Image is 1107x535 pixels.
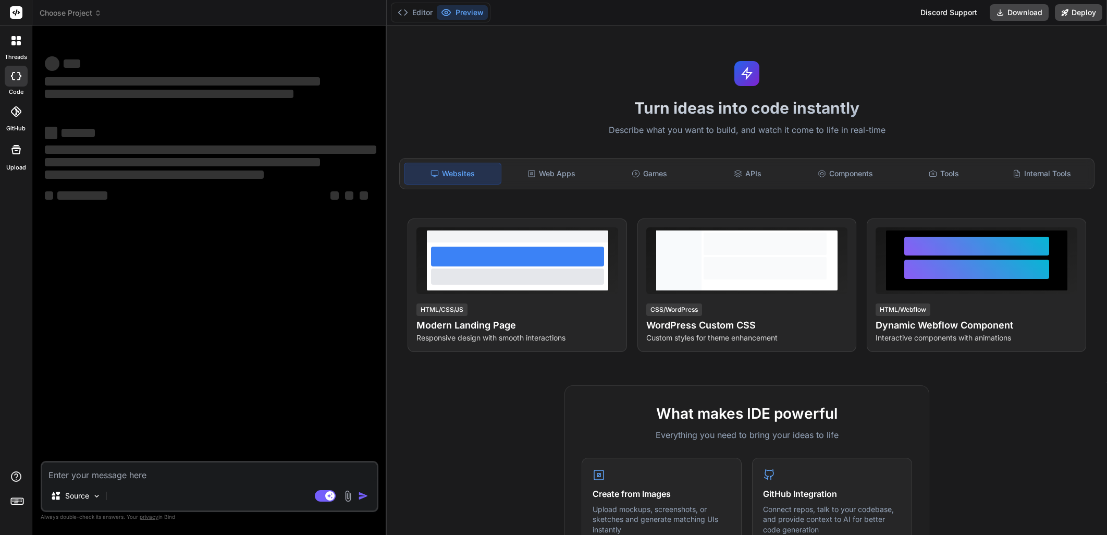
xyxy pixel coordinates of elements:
span: ‌ [64,59,80,68]
h4: GitHub Integration [763,488,901,500]
h4: Dynamic Webflow Component [876,318,1077,333]
p: Connect repos, talk to your codebase, and provide context to AI for better code generation [763,504,901,535]
span: ‌ [45,171,264,179]
p: Always double-check its answers. Your in Bind [41,512,378,522]
p: Responsive design with smooth interactions [416,333,618,343]
p: Everything you need to bring your ideas to life [582,429,912,441]
div: Discord Support [914,4,983,21]
span: ‌ [57,191,107,200]
span: Choose Project [40,8,102,18]
button: Download [990,4,1049,21]
span: ‌ [45,191,53,200]
p: Source [65,491,89,501]
span: ‌ [345,191,353,200]
button: Deploy [1055,4,1102,21]
span: ‌ [360,191,368,200]
h4: Create from Images [593,488,731,500]
img: Pick Models [92,492,101,501]
div: Tools [896,163,992,185]
span: ‌ [45,158,320,166]
span: ‌ [45,56,59,71]
p: Interactive components with animations [876,333,1077,343]
span: ‌ [330,191,339,200]
h1: Turn ideas into code instantly [393,99,1101,117]
h4: WordPress Custom CSS [646,318,848,333]
span: ‌ [62,129,95,137]
div: HTML/CSS/JS [416,303,468,316]
h4: Modern Landing Page [416,318,618,333]
span: ‌ [45,145,376,154]
div: CSS/WordPress [646,303,702,316]
p: Custom styles for theme enhancement [646,333,848,343]
span: ‌ [45,127,57,139]
div: Web Apps [503,163,599,185]
img: icon [358,491,368,501]
p: Upload mockups, screenshots, or sketches and generate matching UIs instantly [593,504,731,535]
div: Internal Tools [994,163,1090,185]
label: threads [5,53,27,62]
span: ‌ [45,90,293,98]
div: Websites [404,163,501,185]
button: Editor [393,5,437,20]
div: APIs [699,163,795,185]
button: Preview [437,5,488,20]
div: Components [797,163,893,185]
label: code [9,88,23,96]
span: ‌ [45,77,320,86]
div: Games [601,163,697,185]
p: Describe what you want to build, and watch it come to life in real-time [393,124,1101,137]
label: Upload [6,163,26,172]
span: privacy [140,514,158,520]
h2: What makes IDE powerful [582,403,912,424]
div: HTML/Webflow [876,303,930,316]
img: attachment [342,490,354,502]
label: GitHub [6,124,26,133]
